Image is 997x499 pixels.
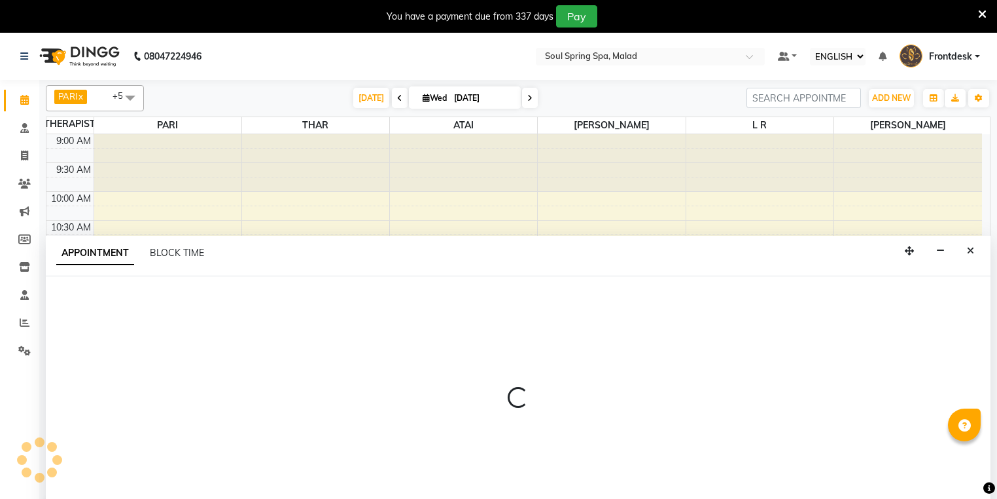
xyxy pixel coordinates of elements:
[834,117,982,134] span: [PERSON_NAME]
[869,89,914,107] button: ADD NEW
[58,91,77,102] span: PARI
[150,247,204,259] span: BLOCK TIME
[33,38,123,75] img: logo
[387,10,553,24] div: You have a payment due from 337 days
[242,117,389,134] span: THAR
[872,93,911,103] span: ADD NEW
[961,241,980,261] button: Close
[48,221,94,234] div: 10:30 AM
[113,90,133,101] span: +5
[746,88,861,108] input: SEARCH APPOINTMENT
[54,163,94,177] div: 9:30 AM
[77,91,83,102] a: x
[686,117,833,134] span: L R
[144,38,201,75] b: 08047224946
[900,45,922,67] img: Frontdesk
[419,93,450,103] span: Wed
[54,134,94,148] div: 9:00 AM
[46,117,94,131] div: THERAPIST
[48,192,94,206] div: 10:00 AM
[353,88,389,108] span: [DATE]
[450,88,516,108] input: 2025-09-03
[929,50,972,64] span: Frontdesk
[538,117,685,134] span: [PERSON_NAME]
[390,117,537,134] span: ATAI
[556,5,597,28] button: Pay
[56,242,134,265] span: APPOINTMENT
[94,117,241,134] span: PARI
[942,447,984,486] iframe: chat widget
